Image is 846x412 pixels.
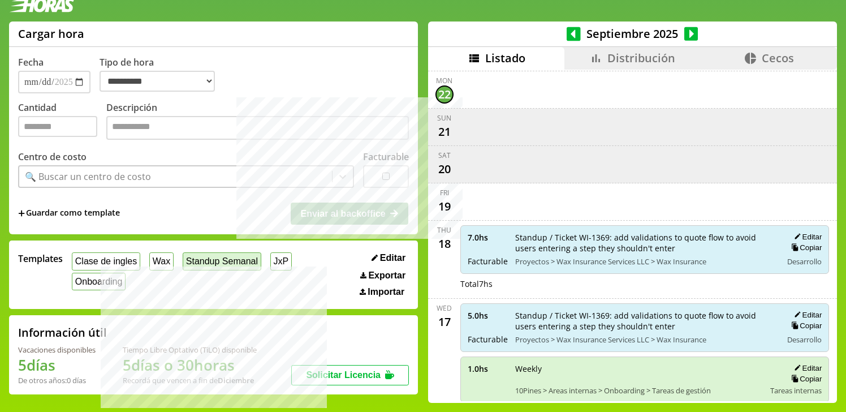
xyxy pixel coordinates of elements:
div: Sun [437,113,451,123]
span: 5.0 hs [468,310,507,321]
span: Desarrollo [787,256,822,267]
span: 7.0 hs [468,232,507,243]
span: Proyectos > Wax Insurance Services LLC > Wax Insurance [515,256,775,267]
div: Vacaciones disponibles [18,345,96,355]
button: Copiar [788,321,822,331]
button: Clase de ingles [72,252,140,270]
span: Exportar [368,271,405,281]
div: Total 7 hs [460,278,830,289]
button: JxP [270,252,292,270]
div: 17 [435,313,454,331]
span: Weekly [515,363,763,374]
label: Fecha [18,56,44,68]
div: Tiempo Libre Optativo (TiLO) disponible [123,345,257,355]
div: scrollable content [428,70,837,401]
span: Solicitar Licencia [306,370,381,380]
input: Cantidad [18,116,97,137]
span: Facturable [468,334,507,345]
span: Standup / Ticket WI-1369: add validations to quote flow to avoid users entering a step they shoul... [515,310,775,332]
label: Facturable [363,151,409,163]
button: Solicitar Licencia [291,365,409,385]
div: Mon [436,76,452,85]
span: 1.0 hs [468,363,507,374]
button: Editar [368,252,409,264]
span: Importar [368,287,404,297]
div: Fri [440,188,449,198]
h1: Cargar hora [18,26,84,41]
span: + [18,207,25,220]
div: Recordá que vencen a fin de [123,375,257,385]
div: 22 [435,85,454,104]
select: Tipo de hora [100,71,215,92]
button: Copiar [788,243,822,252]
h1: 5 días [18,355,96,375]
button: Editar [791,310,822,320]
span: Proyectos > Wax Insurance Services LLC > Wax Insurance [515,334,775,345]
span: Septiembre 2025 [581,26,684,41]
div: 🔍 Buscar un centro de costo [25,170,151,183]
div: 19 [435,198,454,216]
span: Cecos [762,50,794,66]
span: Desarrollo [787,334,822,345]
button: Standup Semanal [183,252,261,270]
span: Facturable [468,256,507,267]
h2: Información útil [18,325,107,340]
span: +Guardar como template [18,207,120,220]
span: Distribución [607,50,675,66]
div: De otros años: 0 días [18,375,96,385]
label: Centro de costo [18,151,87,163]
button: Wax [149,252,174,270]
span: Listado [485,50,525,66]
label: Cantidad [18,101,106,143]
span: Tareas internas [770,385,822,396]
button: Onboarding [72,273,126,290]
span: Templates [18,252,63,265]
label: Tipo de hora [100,56,224,93]
div: Thu [437,225,451,235]
span: 10Pines > Areas internas > Onboarding > Tareas de gestión [515,385,763,396]
span: Standup / Ticket WI-1369: add validations to quote flow to avoid users entering a step they shoul... [515,232,775,254]
label: Descripción [106,101,409,143]
button: Exportar [357,270,409,281]
div: Wed [437,303,452,313]
button: Copiar [788,374,822,384]
b: Diciembre [218,375,254,385]
textarea: Descripción [106,116,409,140]
h1: 5 días o 30 horas [123,355,257,375]
button: Editar [791,232,822,242]
button: Editar [791,363,822,373]
div: 18 [435,235,454,253]
div: Sat [438,151,451,160]
span: Editar [380,253,405,263]
div: 20 [435,160,454,178]
div: 21 [435,123,454,141]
